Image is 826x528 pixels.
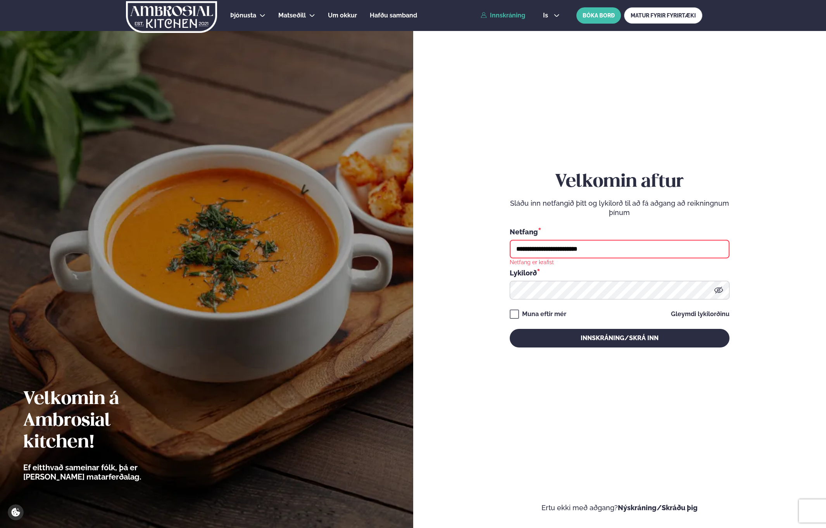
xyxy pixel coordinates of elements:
[230,11,256,20] a: Þjónusta
[278,11,306,20] a: Matseðill
[370,11,417,20] a: Hafðu samband
[624,7,702,24] a: MATUR FYRIR FYRIRTÆKI
[436,503,803,513] p: Ertu ekki með aðgang?
[481,12,525,19] a: Innskráning
[278,12,306,19] span: Matseðill
[510,171,729,193] h2: Velkomin aftur
[576,7,621,24] button: BÓKA BORÐ
[8,504,24,520] a: Cookie settings
[510,268,729,278] div: Lykilorð
[510,227,729,237] div: Netfang
[125,1,218,33] img: logo
[23,463,184,482] p: Ef eitthvað sameinar fólk, þá er [PERSON_NAME] matarferðalag.
[510,258,554,265] div: Netfang er krafist
[537,12,566,19] button: is
[671,311,729,317] a: Gleymdi lykilorðinu
[510,199,729,217] p: Sláðu inn netfangið þitt og lykilorð til að fá aðgang að reikningnum þínum
[510,329,729,347] button: Innskráning/Skrá inn
[370,12,417,19] span: Hafðu samband
[230,12,256,19] span: Þjónusta
[618,504,698,512] a: Nýskráning/Skráðu þig
[543,12,550,19] span: is
[328,12,357,19] span: Um okkur
[23,389,184,454] h2: Velkomin á Ambrosial kitchen!
[328,11,357,20] a: Um okkur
